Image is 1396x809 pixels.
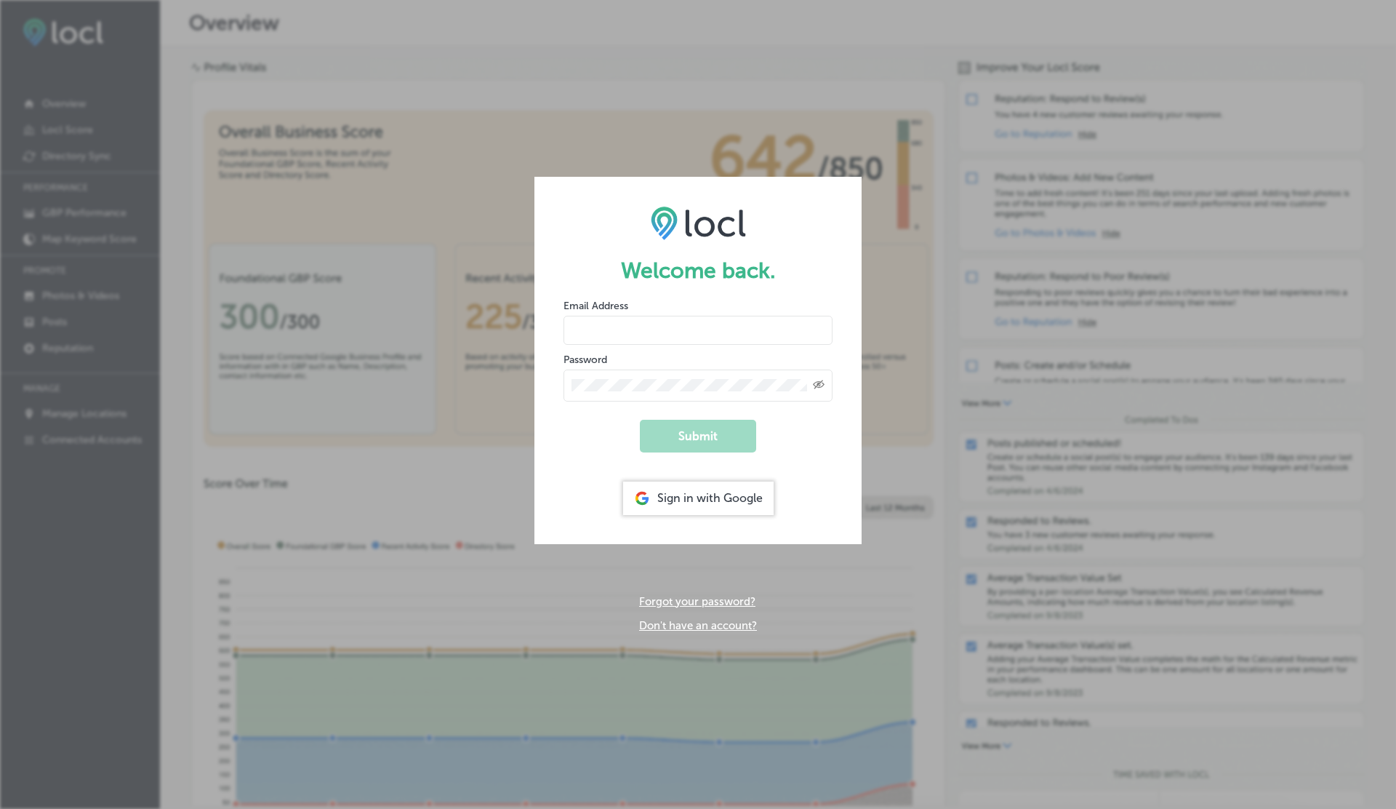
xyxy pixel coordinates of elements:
a: Don't have an account? [639,619,757,632]
div: Sign in with Google [623,482,774,515]
label: Email Address [563,300,628,312]
span: Toggle password visibility [813,379,825,392]
a: Forgot your password? [639,595,755,608]
img: LOCL logo [651,206,746,239]
label: Password [563,354,607,366]
h1: Welcome back. [563,258,833,284]
button: Submit [640,420,756,453]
